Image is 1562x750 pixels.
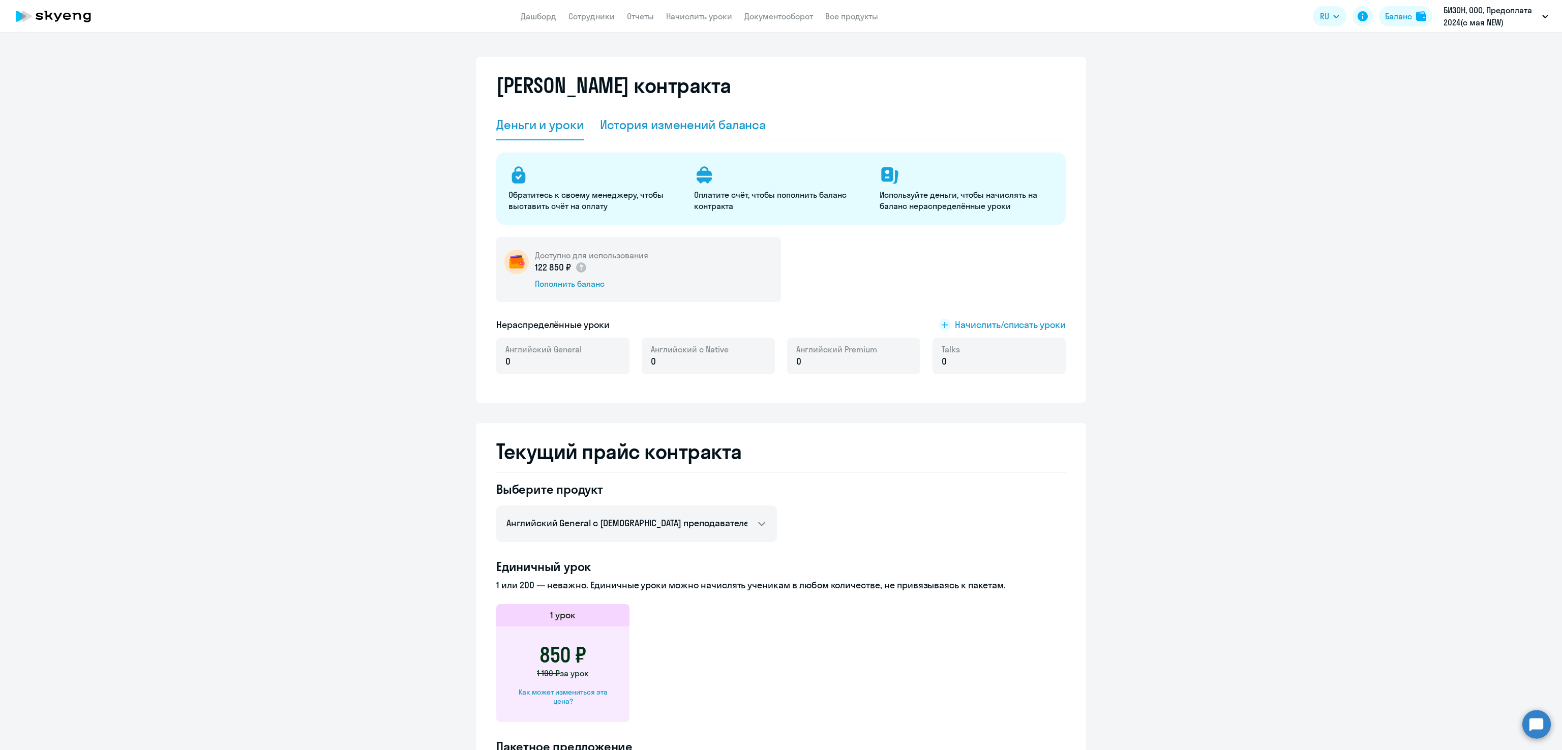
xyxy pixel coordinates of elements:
span: за урок [560,668,589,678]
img: balance [1416,11,1426,21]
h3: 850 ₽ [539,643,586,667]
span: Начислить/списать уроки [955,318,1066,332]
p: Обратитесь к своему менеджеру, чтобы выставить счёт на оплату [508,189,682,212]
p: 122 850 ₽ [535,261,587,274]
h5: Нераспределённые уроки [496,318,610,332]
span: Английский Premium [796,344,877,355]
div: Деньги и уроки [496,116,584,133]
button: Балансbalance [1379,6,1432,26]
button: RU [1313,6,1346,26]
span: 1 190 ₽ [537,668,560,678]
a: Дашборд [521,11,556,21]
p: Используйте деньги, чтобы начислять на баланс нераспределённые уроки [880,189,1053,212]
a: Сотрудники [568,11,615,21]
h5: 1 урок [550,609,576,622]
h4: Единичный урок [496,558,1066,575]
span: Английский с Native [651,344,729,355]
a: Документооборот [744,11,813,21]
a: Все продукты [825,11,878,21]
span: Talks [942,344,960,355]
div: Баланс [1385,10,1412,22]
h5: Доступно для использования [535,250,648,261]
div: История изменений баланса [600,116,766,133]
div: Как может измениться эта цена? [513,687,613,706]
h2: [PERSON_NAME] контракта [496,73,731,98]
h2: Текущий прайс контракта [496,439,1066,464]
span: RU [1320,10,1329,22]
span: 0 [651,355,656,368]
p: БИЗОН, ООО, Предоплата 2024(с мая NEW) [1444,4,1538,28]
img: wallet-circle.png [504,250,529,274]
button: БИЗОН, ООО, Предоплата 2024(с мая NEW) [1438,4,1553,28]
span: Английский General [505,344,582,355]
p: 1 или 200 — неважно. Единичные уроки можно начислять ученикам в любом количестве, не привязываясь... [496,579,1066,592]
a: Начислить уроки [666,11,732,21]
span: 0 [942,355,947,368]
a: Отчеты [627,11,654,21]
span: 0 [505,355,510,368]
h4: Выберите продукт [496,481,777,497]
p: Оплатите счёт, чтобы пополнить баланс контракта [694,189,867,212]
div: Пополнить баланс [535,278,648,289]
span: 0 [796,355,801,368]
